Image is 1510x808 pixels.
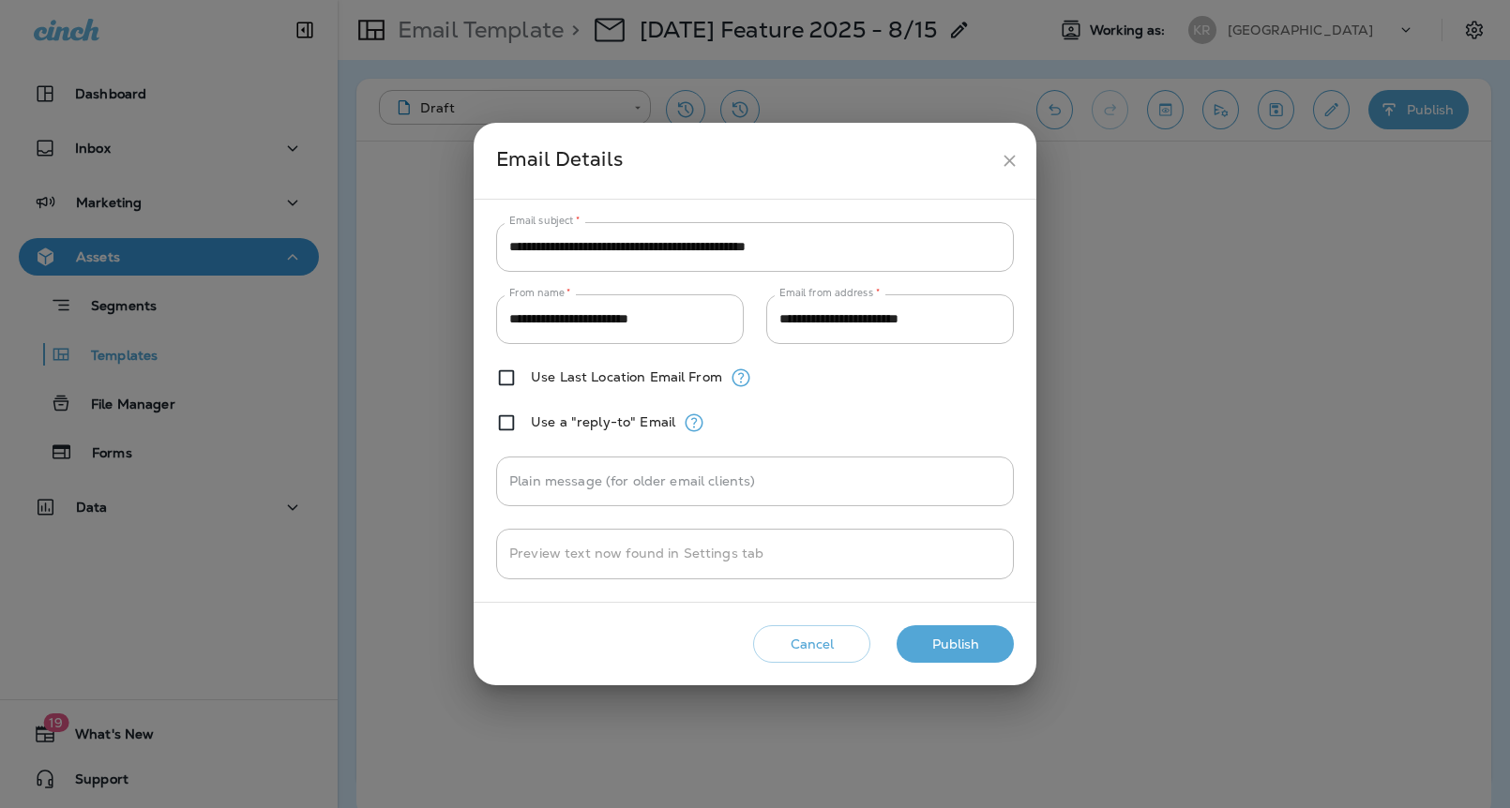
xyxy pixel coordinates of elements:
button: close [992,143,1027,178]
button: Cancel [753,625,870,664]
label: From name [509,286,571,300]
label: Use Last Location Email From [531,369,722,384]
label: Email subject [509,214,581,228]
label: Email from address [779,286,880,300]
button: Publish [897,625,1014,664]
div: Email Details [496,143,992,178]
label: Use a "reply-to" Email [531,414,675,429]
